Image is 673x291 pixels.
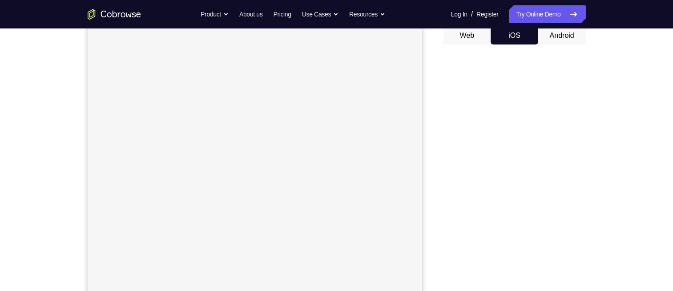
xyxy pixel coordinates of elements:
button: Android [538,27,586,44]
button: iOS [491,27,538,44]
a: Try Online Demo [509,5,585,23]
a: Pricing [273,5,291,23]
button: Use Cases [302,5,339,23]
a: Go to the home page [88,9,141,20]
span: / [471,9,473,20]
button: Web [443,27,491,44]
a: Register [476,5,498,23]
button: Resources [349,5,385,23]
button: Product [201,5,229,23]
a: About us [239,5,262,23]
a: Log In [451,5,467,23]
